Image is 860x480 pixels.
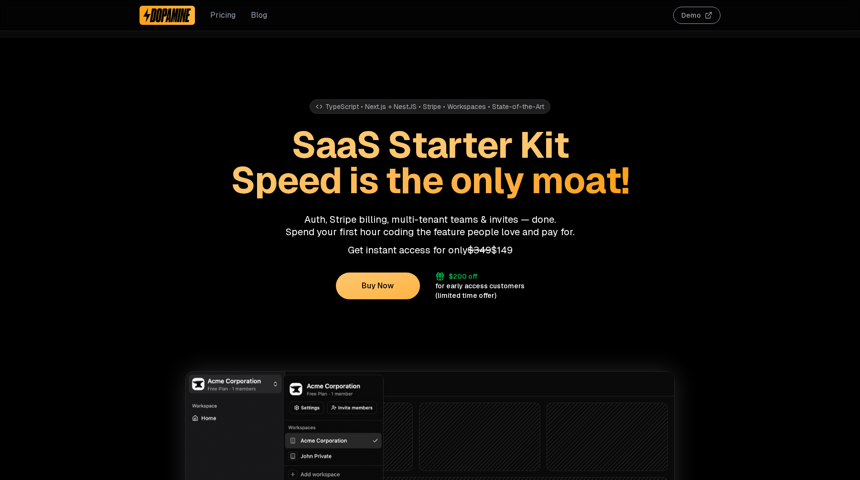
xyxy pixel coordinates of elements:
[336,273,420,299] button: Buy Now
[143,8,191,23] img: Dopamine
[251,10,267,21] a: Blog
[291,121,569,168] span: SaaS Starter Kit
[435,291,496,300] div: (limited time offer)
[210,10,236,21] a: Pricing
[140,244,720,256] p: Get instant access for only $149
[449,272,477,281] div: $200 off
[310,99,550,114] div: TypeScript • Next.js + NestJS • Stripe • Workspaces • State-of-the-Art
[673,7,720,24] button: Demo
[231,157,629,204] span: Speed is the only moat!
[468,244,491,256] span: $349
[140,213,720,238] p: Auth, Stripe billing, multi-tenant teams & invites — done. Spend your first hour coding the featu...
[140,6,195,25] a: Dopamine
[435,281,525,291] div: for early access customers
